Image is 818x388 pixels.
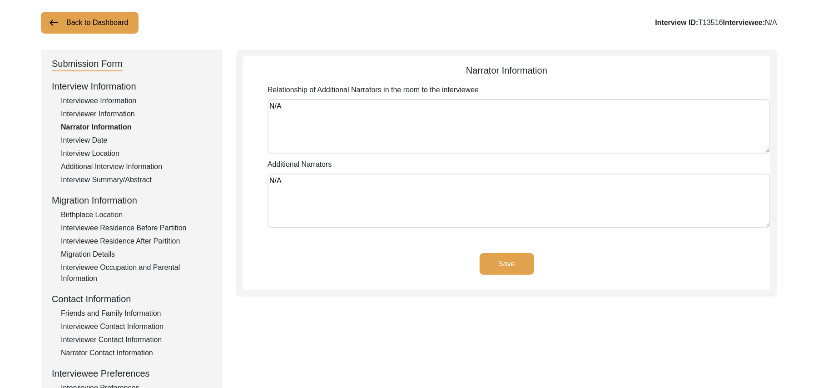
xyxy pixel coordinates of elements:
img: arrow-left.png [48,17,59,28]
div: Friends and Family Information [61,308,212,319]
div: Interviewee Residence After Partition [61,236,212,247]
label: Additional Narrators [268,159,332,170]
div: Narrator Contact Information [61,348,212,358]
label: Relationship of Additional Narrators in the room to the interviewee [268,85,479,95]
div: Interviewer Information [61,109,212,119]
b: Interviewee: [723,19,765,26]
div: Interviewee Preferences [52,367,212,380]
b: Interview ID: [655,19,698,26]
div: Interview Information [52,80,212,93]
div: Contact Information [52,292,212,306]
div: Additional Interview Information [61,161,212,172]
div: Migration Information [52,194,212,207]
div: Narrator Information [61,122,212,133]
div: Interviewee Residence Before Partition [61,223,212,234]
div: Interviewee Occupation and Parental Information [61,262,212,284]
button: Save [480,253,534,275]
div: Narrator Information [243,64,770,77]
div: Interviewee Information [61,95,212,106]
div: Interviewee Contact Information [61,321,212,332]
button: Back to Dashboard [41,12,139,34]
div: Migration Details [61,249,212,260]
div: Interviewer Contact Information [61,334,212,345]
div: T13516 N/A [655,17,777,28]
div: Interview Date [61,135,212,146]
div: Submission Form [52,57,123,71]
div: Interview Summary/Abstract [61,174,212,185]
div: Birthplace Location [61,209,212,220]
div: Interview Location [61,148,212,159]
